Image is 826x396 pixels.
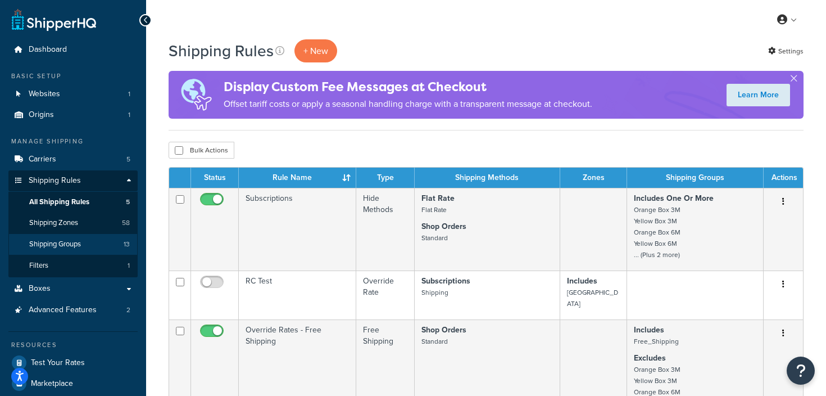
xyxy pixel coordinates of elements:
[29,155,56,164] span: Carriers
[768,43,804,59] a: Settings
[169,142,234,159] button: Bulk Actions
[239,188,356,271] td: Subscriptions
[8,213,138,233] li: Shipping Zones
[29,305,97,315] span: Advanced Features
[560,168,628,188] th: Zones
[8,71,138,81] div: Basic Setup
[421,205,447,215] small: Flat Rate
[29,218,78,228] span: Shipping Zones
[421,275,470,287] strong: Subscriptions
[8,192,138,213] a: All Shipping Rules 5
[634,336,679,346] small: Free_Shipping
[8,170,138,277] li: Shipping Rules
[8,353,138,373] a: Test Your Rates
[8,39,138,60] a: Dashboard
[126,305,130,315] span: 2
[239,271,356,319] td: RC Test
[634,352,666,364] strong: Excludes
[128,89,130,99] span: 1
[356,188,414,271] td: Hide Methods
[8,213,138,233] a: Shipping Zones 58
[128,110,130,120] span: 1
[8,340,138,350] div: Resources
[124,240,130,249] span: 13
[8,170,138,191] a: Shipping Rules
[169,40,274,62] h1: Shipping Rules
[8,149,138,170] a: Carriers 5
[8,84,138,105] li: Websites
[8,192,138,213] li: All Shipping Rules
[787,357,815,385] button: Open Resource Center
[126,155,130,164] span: 5
[8,300,138,321] li: Advanced Features
[29,240,81,249] span: Shipping Groups
[567,275,597,287] strong: Includes
[31,358,85,368] span: Test Your Rates
[8,234,138,255] li: Shipping Groups
[224,78,592,96] h4: Display Custom Fee Messages at Checkout
[126,197,130,207] span: 5
[128,261,130,271] span: 1
[421,192,455,204] strong: Flat Rate
[8,105,138,125] li: Origins
[239,168,356,188] th: Rule Name : activate to sort column ascending
[29,261,48,271] span: Filters
[29,45,67,55] span: Dashboard
[421,287,448,298] small: Shipping
[169,71,224,119] img: duties-banner-06bc72dcb5fe05cb3f9472aba00be2ae8eb53ab6f0d8bb03d382ba314ac3c341.png
[8,105,138,125] a: Origins 1
[634,205,680,260] small: Orange Box 3M Yellow Box 3M Orange Box 6M Yellow Box 6M ... (Plus 2 more)
[764,168,803,188] th: Actions
[8,278,138,299] a: Boxes
[29,284,51,294] span: Boxes
[294,39,337,62] p: + New
[12,8,96,31] a: ShipperHQ Home
[8,234,138,255] a: Shipping Groups 13
[8,149,138,170] li: Carriers
[8,300,138,321] a: Advanced Features 2
[8,255,138,276] li: Filters
[29,197,89,207] span: All Shipping Rules
[356,271,414,319] td: Override Rate
[191,168,239,188] th: Status
[29,89,60,99] span: Websites
[421,324,466,336] strong: Shop Orders
[634,324,664,336] strong: Includes
[122,218,130,228] span: 58
[421,336,448,346] small: Standard
[8,255,138,276] a: Filters 1
[634,192,714,204] strong: Includes One Or More
[31,379,73,389] span: Marketplace
[8,84,138,105] a: Websites 1
[421,233,448,243] small: Standard
[224,96,592,112] p: Offset tariff costs or apply a seasonal handling charge with a transparent message at checkout.
[727,84,790,106] a: Learn More
[421,220,466,232] strong: Shop Orders
[29,176,81,186] span: Shipping Rules
[8,373,138,394] a: Marketplace
[356,168,414,188] th: Type
[627,168,763,188] th: Shipping Groups
[8,137,138,146] div: Manage Shipping
[567,287,618,309] small: [GEOGRAPHIC_DATA]
[29,110,54,120] span: Origins
[415,168,560,188] th: Shipping Methods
